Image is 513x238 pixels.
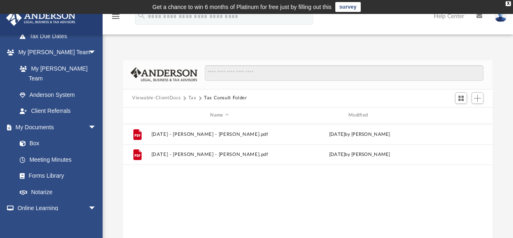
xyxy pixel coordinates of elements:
[506,1,511,6] div: close
[127,112,147,119] div: id
[4,10,78,26] img: Anderson Advisors Platinum Portal
[151,112,288,119] div: Name
[132,94,181,102] button: Viewable-ClientDocs
[151,152,288,157] button: [DATE] - [PERSON_NAME] - [PERSON_NAME].pdf
[431,112,489,119] div: id
[6,119,105,135] a: My Documentsarrow_drop_down
[291,130,428,138] div: [DATE] by [PERSON_NAME]
[6,200,105,217] a: Online Learningarrow_drop_down
[11,135,101,152] a: Box
[11,28,109,44] a: Tax Due Dates
[204,94,247,102] button: Tax Consult Folder
[455,92,467,104] button: Switch to Grid View
[88,119,105,136] span: arrow_drop_down
[495,10,507,22] img: User Pic
[88,200,105,217] span: arrow_drop_down
[151,131,288,137] button: [DATE] - [PERSON_NAME] - [PERSON_NAME].pdf
[6,44,105,61] a: My [PERSON_NAME] Teamarrow_drop_down
[11,168,101,184] a: Forms Library
[88,44,105,61] span: arrow_drop_down
[11,151,105,168] a: Meeting Minutes
[188,94,197,102] button: Tax
[11,60,101,87] a: My [PERSON_NAME] Team
[291,112,428,119] div: Modified
[291,151,428,158] div: [DATE] by [PERSON_NAME]
[152,2,332,12] div: Get a chance to win 6 months of Platinum for free just by filling out this
[111,16,121,21] a: menu
[335,2,361,12] a: survey
[11,87,105,103] a: Anderson System
[11,103,105,119] a: Client Referrals
[205,65,483,81] input: Search files and folders
[472,92,484,104] button: Add
[11,184,105,200] a: Notarize
[137,11,146,20] i: search
[111,11,121,21] i: menu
